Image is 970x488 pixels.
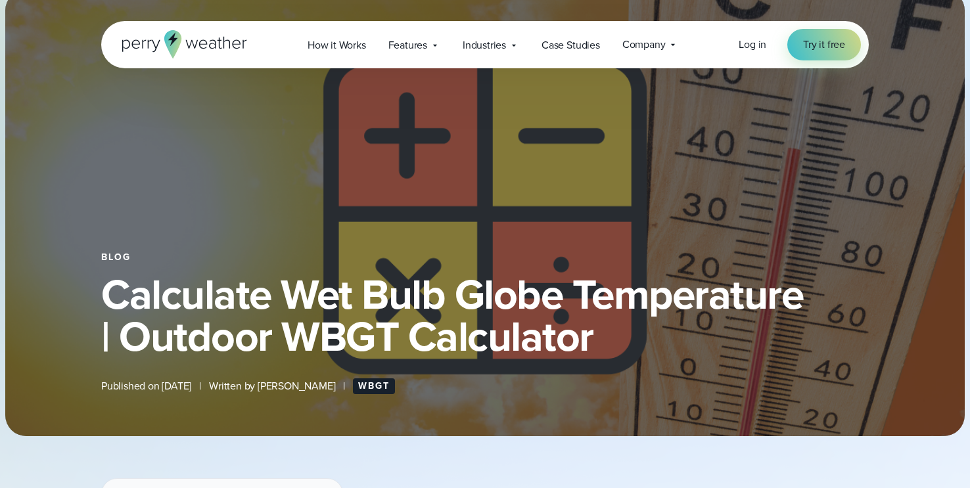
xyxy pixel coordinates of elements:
[739,37,766,53] a: Log in
[542,37,600,53] span: Case Studies
[388,37,427,53] span: Features
[739,37,766,52] span: Log in
[803,37,845,53] span: Try it free
[101,378,191,394] span: Published on [DATE]
[101,273,869,357] h1: Calculate Wet Bulb Globe Temperature | Outdoor WBGT Calculator
[622,37,666,53] span: Company
[530,32,611,58] a: Case Studies
[463,37,506,53] span: Industries
[296,32,377,58] a: How it Works
[209,378,335,394] span: Written by [PERSON_NAME]
[353,378,395,394] a: WBGT
[343,378,345,394] span: |
[199,378,201,394] span: |
[787,29,861,60] a: Try it free
[308,37,366,53] span: How it Works
[101,252,869,263] div: Blog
